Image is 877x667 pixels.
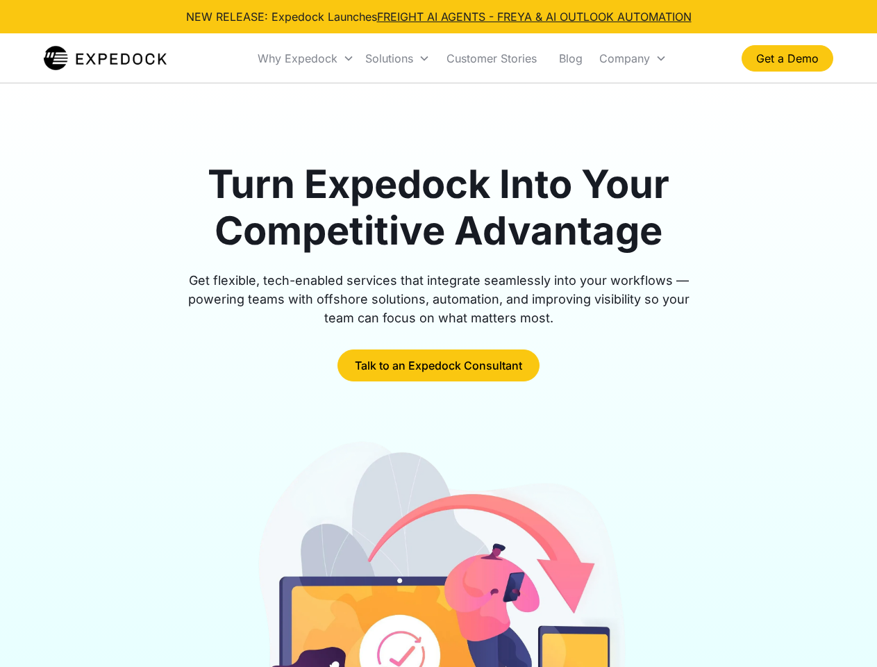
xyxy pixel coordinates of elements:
[594,35,672,82] div: Company
[44,44,167,72] img: Expedock Logo
[808,600,877,667] iframe: Chat Widget
[337,349,540,381] a: Talk to an Expedock Consultant
[435,35,548,82] a: Customer Stories
[172,161,705,254] h1: Turn Expedock Into Your Competitive Advantage
[252,35,360,82] div: Why Expedock
[599,51,650,65] div: Company
[258,51,337,65] div: Why Expedock
[360,35,435,82] div: Solutions
[377,10,692,24] a: FREIGHT AI AGENTS - FREYA & AI OUTLOOK AUTOMATION
[365,51,413,65] div: Solutions
[548,35,594,82] a: Blog
[44,44,167,72] a: home
[172,271,705,327] div: Get flexible, tech-enabled services that integrate seamlessly into your workflows — powering team...
[186,8,692,25] div: NEW RELEASE: Expedock Launches
[742,45,833,72] a: Get a Demo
